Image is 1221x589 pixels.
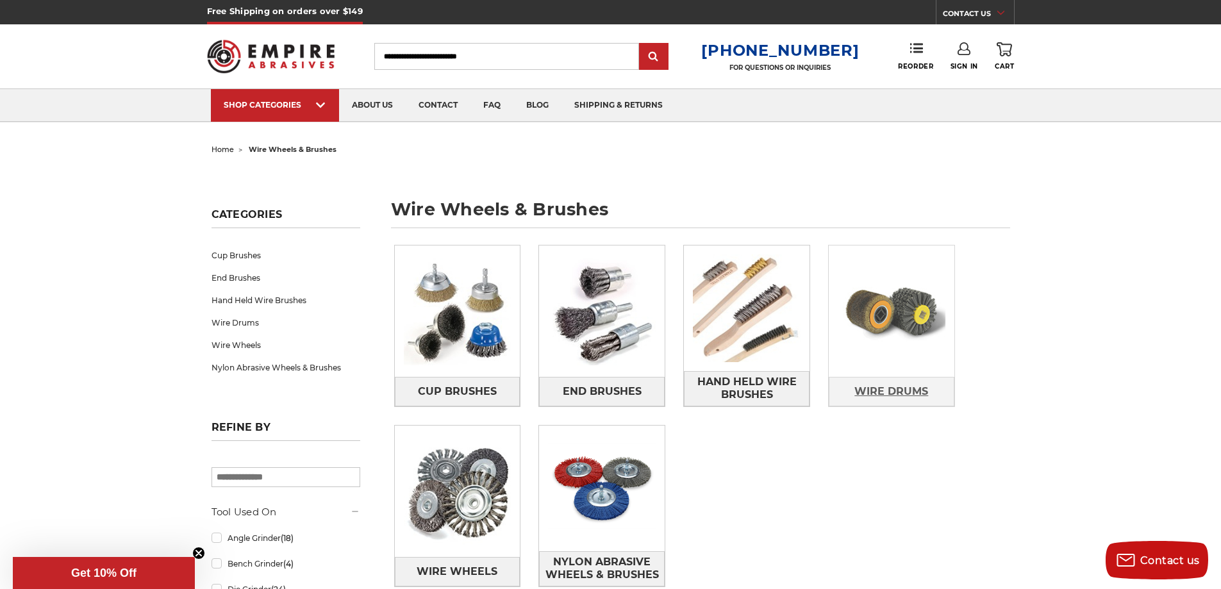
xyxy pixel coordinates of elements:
span: Contact us [1140,554,1200,567]
img: Nylon Abrasive Wheels & Brushes [539,426,665,551]
span: Get 10% Off [71,567,137,579]
a: blog [513,89,561,122]
span: (18) [281,533,294,543]
a: Nylon Abrasive Wheels & Brushes [539,551,665,586]
a: Angle Grinder [212,527,360,549]
p: FOR QUESTIONS OR INQUIRIES [701,63,859,72]
span: Hand Held Wire Brushes [685,371,809,406]
h5: Categories [212,208,360,228]
a: Wire Drums [829,377,954,406]
img: Wire Wheels [395,429,520,554]
img: End Brushes [539,249,665,374]
span: Sign In [951,62,978,71]
input: Submit [641,44,667,70]
a: about us [339,89,406,122]
a: Reorder [898,42,933,70]
a: End Brushes [212,267,360,289]
a: Nylon Abrasive Wheels & Brushes [212,356,360,379]
span: Wire Drums [854,381,928,402]
button: Contact us [1106,541,1208,579]
h5: Refine by [212,421,360,441]
a: home [212,145,234,154]
a: [PHONE_NUMBER] [701,41,859,60]
span: Cup Brushes [418,381,497,402]
img: Cup Brushes [395,249,520,374]
a: Wire Wheels [395,557,520,586]
a: Cup Brushes [395,377,520,406]
a: Bench Grinder [212,552,360,575]
a: CONTACT US [943,6,1014,24]
a: shipping & returns [561,89,676,122]
span: Cart [995,62,1014,71]
img: Empire Abrasives [207,31,335,81]
span: wire wheels & brushes [249,145,336,154]
span: (4) [283,559,294,568]
a: contact [406,89,470,122]
img: Wire Drums [829,249,954,374]
span: End Brushes [563,381,642,402]
img: Hand Held Wire Brushes [684,245,810,371]
div: Get 10% OffClose teaser [13,557,195,589]
a: Wire Drums [212,311,360,334]
a: Hand Held Wire Brushes [212,289,360,311]
h5: Tool Used On [212,504,360,520]
a: Cart [995,42,1014,71]
div: SHOP CATEGORIES [224,100,326,110]
span: Wire Wheels [417,561,497,583]
a: faq [470,89,513,122]
span: Reorder [898,62,933,71]
a: End Brushes [539,377,665,406]
h1: wire wheels & brushes [391,201,1010,228]
span: Nylon Abrasive Wheels & Brushes [540,551,664,586]
a: Hand Held Wire Brushes [684,371,810,406]
button: Close teaser [192,547,205,560]
a: Wire Wheels [212,334,360,356]
a: Cup Brushes [212,244,360,267]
